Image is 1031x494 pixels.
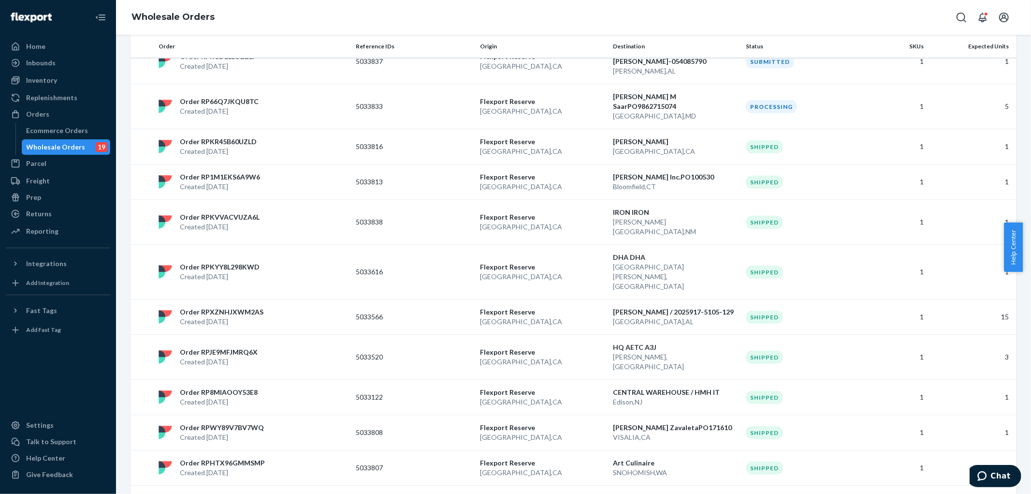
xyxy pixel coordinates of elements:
[356,428,433,437] p: 5033808
[22,139,111,155] a: Wholesale Orders19
[356,217,433,227] p: 5033838
[180,61,254,71] p: Created [DATE]
[180,182,260,192] p: Created [DATE]
[928,39,1016,84] td: 1
[928,299,1016,335] td: 15
[6,106,110,122] a: Orders
[928,415,1016,450] td: 1
[613,111,738,121] p: [GEOGRAPHIC_DATA] , MD
[180,147,257,156] p: Created [DATE]
[480,106,605,116] p: [GEOGRAPHIC_DATA] , CA
[613,262,738,291] p: [GEOGRAPHIC_DATA][PERSON_NAME] , [GEOGRAPHIC_DATA]
[180,433,264,442] p: Created [DATE]
[613,343,738,352] p: HQ AETC A3J
[352,35,476,58] th: Reference IDs
[928,245,1016,299] td: 1
[26,437,76,447] div: Talk to Support
[180,272,260,282] p: Created [DATE]
[26,326,61,334] div: Add Fast Tag
[159,215,172,229] img: flexport logo
[180,317,263,327] p: Created [DATE]
[180,388,258,397] p: Order RP8MIAOOY53E8
[866,335,928,380] td: 1
[356,267,433,277] p: 5033616
[613,433,738,442] p: VISALIA , CA
[6,275,110,291] a: Add Integration
[613,458,738,468] p: Art Culinaire
[180,458,265,468] p: Order RPHTX96GMMSMP
[928,129,1016,165] td: 1
[6,173,110,189] a: Freight
[6,450,110,466] a: Help Center
[6,303,110,318] button: Fast Tags
[356,312,433,322] p: 5033566
[746,55,794,68] div: Submitted
[26,109,49,119] div: Orders
[159,310,172,324] img: flexport logo
[866,380,928,415] td: 1
[159,175,172,189] img: flexport logo
[742,35,866,58] th: Status
[159,350,172,364] img: flexport logo
[6,190,110,205] a: Prep
[6,55,110,71] a: Inbounds
[866,84,928,129] td: 1
[613,468,738,478] p: SNOHOMISH , WA
[609,35,742,58] th: Destination
[180,262,260,272] p: Order RPKYY8L298KWD
[613,253,738,262] p: DHA DHA
[928,165,1016,200] td: 1
[480,357,605,367] p: [GEOGRAPHIC_DATA] , CA
[6,206,110,222] a: Returns
[476,35,609,58] th: Origin
[480,137,605,147] p: Flexport Reserve
[26,75,57,85] div: Inventory
[180,397,258,407] p: Created [DATE]
[866,299,928,335] td: 1
[1004,223,1023,272] span: Help Center
[356,392,433,402] p: 5033122
[928,35,1016,58] th: Expected Units
[746,140,783,153] div: Shipped
[746,176,783,189] div: Shipped
[27,142,86,152] div: Wholesale Orders
[159,55,172,68] img: flexport logo
[180,222,260,232] p: Created [DATE]
[970,465,1021,489] iframe: Opens a widget where you can chat to one of our agents
[480,433,605,442] p: [GEOGRAPHIC_DATA] , CA
[952,8,971,27] button: Open Search Box
[91,8,110,27] button: Close Navigation
[180,423,264,433] p: Order RPWY89V7BV7WQ
[26,93,77,103] div: Replenishments
[26,226,58,236] div: Reporting
[159,140,172,153] img: flexport logo
[480,182,605,192] p: [GEOGRAPHIC_DATA] , CA
[746,391,783,404] div: Shipped
[180,172,260,182] p: Order RP1M1EKS6A9W6
[356,177,433,187] p: 5033813
[26,453,65,463] div: Help Center
[866,129,928,165] td: 1
[22,123,111,138] a: Ecommerce Orders
[480,61,605,71] p: [GEOGRAPHIC_DATA] , CA
[866,165,928,200] td: 1
[356,352,433,362] p: 5033520
[746,266,783,279] div: Shipped
[480,468,605,478] p: [GEOGRAPHIC_DATA] , CA
[480,317,605,327] p: [GEOGRAPHIC_DATA] , CA
[746,100,797,113] div: Processing
[6,467,110,482] button: Give Feedback
[159,426,172,439] img: flexport logo
[26,176,50,186] div: Freight
[26,209,52,219] div: Returns
[6,39,110,54] a: Home
[180,347,258,357] p: Order RPJE9MFJMRQ6X
[613,397,738,407] p: Edison , NJ
[26,259,67,269] div: Integrations
[866,415,928,450] td: 1
[11,13,52,22] img: Flexport logo
[994,8,1014,27] button: Open account menu
[928,380,1016,415] td: 1
[613,317,738,327] p: [GEOGRAPHIC_DATA] , AL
